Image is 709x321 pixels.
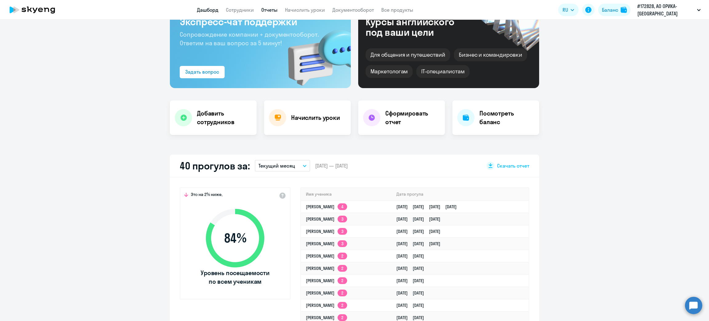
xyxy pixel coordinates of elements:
[306,290,347,296] a: [PERSON_NAME]2
[396,204,462,209] a: [DATE][DATE][DATE][DATE]
[285,7,325,13] a: Начислить уроки
[306,315,347,320] a: [PERSON_NAME]2
[396,278,429,283] a: [DATE][DATE]
[338,253,347,259] app-skyeng-badge: 2
[306,241,347,246] a: [PERSON_NAME]3
[306,266,347,271] a: [PERSON_NAME]2
[598,4,631,16] button: Балансbalance
[315,162,348,169] span: [DATE] — [DATE]
[479,109,534,126] h4: Посмотреть баланс
[338,240,347,247] app-skyeng-badge: 3
[306,303,347,308] a: [PERSON_NAME]2
[366,48,450,61] div: Для общения и путешествий
[338,228,347,235] app-skyeng-badge: 3
[338,314,347,321] app-skyeng-badge: 2
[180,30,319,47] span: Сопровождение компании + документооборот. Ответим на ваш вопрос за 5 минут!
[563,6,568,14] span: RU
[338,216,347,222] app-skyeng-badge: 3
[396,241,445,246] a: [DATE][DATE][DATE]
[255,160,310,172] button: Текущий месяц
[396,229,445,234] a: [DATE][DATE][DATE]
[338,203,347,210] app-skyeng-badge: 4
[197,7,218,13] a: Дашборд
[306,253,347,259] a: [PERSON_NAME]2
[279,19,351,88] img: bg-img
[180,15,341,28] h3: Экспресс-чат поддержки
[306,216,347,222] a: [PERSON_NAME]3
[621,7,627,13] img: balance
[391,188,529,201] th: Дата прогула
[261,7,278,13] a: Отчеты
[454,48,527,61] div: Бизнес и командировки
[416,65,469,78] div: IT-специалистам
[197,109,252,126] h4: Добавить сотрудников
[385,109,440,126] h4: Сформировать отчет
[338,302,347,309] app-skyeng-badge: 2
[602,6,618,14] div: Баланс
[291,113,340,122] h4: Начислить уроки
[180,160,250,172] h2: 40 прогулов за:
[637,2,695,17] p: #172828, АО ОРИКА-[GEOGRAPHIC_DATA]
[338,290,347,296] app-skyeng-badge: 2
[306,204,347,209] a: [PERSON_NAME]4
[366,65,413,78] div: Маркетологам
[200,231,270,246] span: 84 %
[226,7,254,13] a: Сотрудники
[558,4,579,16] button: RU
[366,16,471,37] div: Курсы английского под ваши цели
[338,265,347,272] app-skyeng-badge: 2
[332,7,374,13] a: Документооборот
[497,162,529,169] span: Скачать отчет
[185,68,219,75] div: Задать вопрос
[396,266,429,271] a: [DATE][DATE]
[180,66,225,78] button: Задать вопрос
[258,162,295,169] p: Текущий месяц
[191,192,222,199] span: Это на 2% ниже,
[301,188,391,201] th: Имя ученика
[200,269,270,286] span: Уровень посещаемости по всем ученикам
[396,253,429,259] a: [DATE][DATE]
[396,216,445,222] a: [DATE][DATE][DATE]
[381,7,413,13] a: Все продукты
[634,2,704,17] button: #172828, АО ОРИКА-[GEOGRAPHIC_DATA]
[338,277,347,284] app-skyeng-badge: 2
[396,315,429,320] a: [DATE][DATE]
[396,290,429,296] a: [DATE][DATE]
[396,303,429,308] a: [DATE][DATE]
[306,278,347,283] a: [PERSON_NAME]2
[306,229,347,234] a: [PERSON_NAME]3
